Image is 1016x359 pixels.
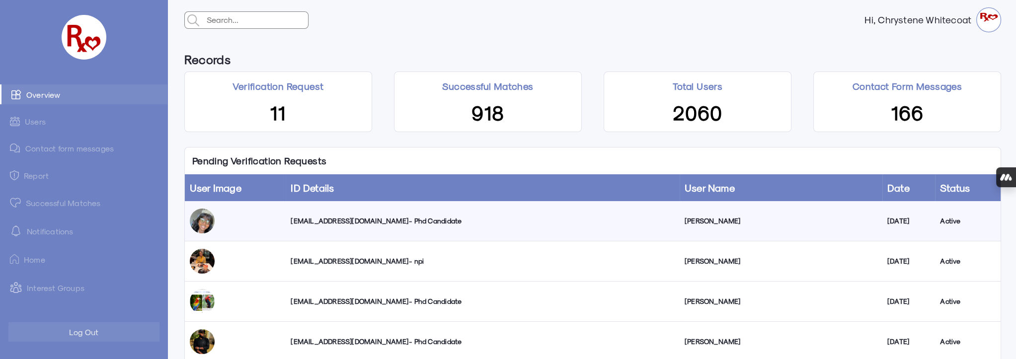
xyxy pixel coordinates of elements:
div: [EMAIL_ADDRESS][DOMAIN_NAME] - Phd Candidate [291,337,674,347]
div: Active [940,337,996,347]
div: Active [940,256,996,266]
div: [PERSON_NAME] [685,216,877,226]
p: Contact Form Messages [853,79,962,93]
div: [DATE] [887,296,930,306]
div: [EMAIL_ADDRESS][DOMAIN_NAME] - Phd Candidate [291,216,674,226]
p: Verification Request [233,79,323,93]
span: 166 [891,99,924,124]
button: Log Out [8,322,159,342]
div: [EMAIL_ADDRESS][DOMAIN_NAME] - npi [291,256,674,266]
div: [DATE] [887,216,930,226]
div: [DATE] [887,337,930,347]
div: Active [940,296,996,306]
strong: Hi, Chrystene Whitecoat [864,15,976,25]
h6: Records [184,47,231,72]
a: Status [940,182,970,194]
span: 918 [471,99,504,124]
span: 2060 [673,99,722,124]
img: admin-ic-report.svg [10,170,19,180]
div: [EMAIL_ADDRESS][DOMAIN_NAME] - Phd Candidate [291,296,674,306]
img: vms0hidhgpcys4xplw3w.jpg [190,209,215,233]
a: ID Details [291,182,334,194]
img: notification-default-white.svg [10,225,22,237]
img: ic-home.png [10,254,19,264]
img: admin-ic-contact-message.svg [10,144,20,153]
img: tlbaupo5rygbfbeelxs5.jpg [190,289,215,314]
p: Total Users [673,79,722,93]
img: admin-ic-users.svg [10,117,20,126]
img: r2gg5x8uzdkpk8z2w1kp.jpg [190,329,215,354]
input: Search... [204,12,308,28]
img: admin-ic-overview.svg [11,89,21,99]
div: [PERSON_NAME] [685,256,877,266]
div: [DATE] [887,256,930,266]
p: Successful Matches [442,79,533,93]
div: [PERSON_NAME] [685,296,877,306]
div: [PERSON_NAME] [685,337,877,347]
a: User Image [190,182,241,194]
span: 11 [270,99,286,124]
a: User Name [685,182,735,194]
div: Active [940,216,996,226]
img: matched.svg [10,198,21,208]
img: intrestGropus.svg [10,282,22,293]
p: Pending Verification Requests [185,147,334,174]
img: admin-search.svg [185,12,202,29]
a: Date [887,182,910,194]
img: luqzy0elsadf89f4tsso.jpg [190,249,215,274]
